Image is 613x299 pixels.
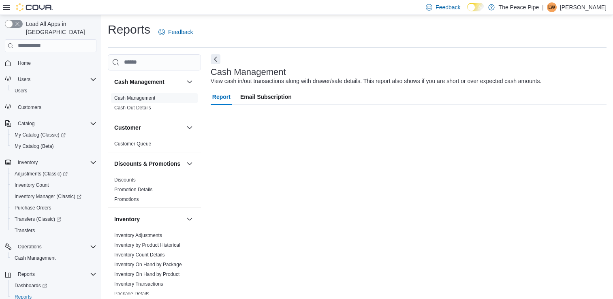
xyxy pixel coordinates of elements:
[2,101,100,113] button: Customers
[185,159,194,169] button: Discounts & Promotions
[11,86,30,96] a: Users
[212,89,231,105] span: Report
[114,233,162,238] a: Inventory Adjustments
[8,280,100,291] a: Dashboards
[11,203,96,213] span: Purchase Orders
[15,103,45,112] a: Customers
[15,227,35,234] span: Transfers
[18,76,30,83] span: Users
[2,57,100,69] button: Home
[23,20,96,36] span: Load All Apps in [GEOGRAPHIC_DATA]
[15,75,34,84] button: Users
[114,271,179,278] span: Inventory On Hand by Product
[15,119,96,128] span: Catalog
[11,86,96,96] span: Users
[2,118,100,129] button: Catalog
[211,67,286,77] h3: Cash Management
[15,132,66,138] span: My Catalog (Classic)
[11,226,96,235] span: Transfers
[114,215,183,223] button: Inventory
[114,124,141,132] h3: Customer
[11,180,96,190] span: Inventory Count
[114,105,151,111] a: Cash Out Details
[560,2,607,12] p: [PERSON_NAME]
[108,93,201,116] div: Cash Management
[11,141,96,151] span: My Catalog (Beta)
[114,160,183,168] button: Discounts & Promotions
[8,168,100,179] a: Adjustments (Classic)
[548,2,555,12] span: LW
[15,75,96,84] span: Users
[114,261,182,268] span: Inventory On Hand by Package
[499,2,539,12] p: The Peace Pipe
[15,88,27,94] span: Users
[15,282,47,289] span: Dashboards
[114,141,151,147] a: Customer Queue
[114,271,179,277] a: Inventory On Hand by Product
[2,157,100,168] button: Inventory
[114,78,164,86] h3: Cash Management
[8,252,100,264] button: Cash Management
[11,169,96,179] span: Adjustments (Classic)
[15,158,41,167] button: Inventory
[11,130,69,140] a: My Catalog (Classic)
[11,180,52,190] a: Inventory Count
[114,252,165,258] a: Inventory Count Details
[8,191,100,202] a: Inventory Manager (Classic)
[15,242,45,252] button: Operations
[11,281,50,290] a: Dashboards
[15,119,38,128] button: Catalog
[18,104,41,111] span: Customers
[8,141,100,152] button: My Catalog (Beta)
[114,242,180,248] a: Inventory by Product Historical
[11,192,96,201] span: Inventory Manager (Classic)
[114,160,180,168] h3: Discounts & Promotions
[114,177,136,183] a: Discounts
[15,269,38,279] button: Reports
[8,202,100,214] button: Purchase Orders
[114,186,153,193] span: Promotion Details
[8,85,100,96] button: Users
[108,139,201,152] div: Customer
[2,269,100,280] button: Reports
[15,216,61,222] span: Transfers (Classic)
[114,196,139,202] a: Promotions
[2,241,100,252] button: Operations
[108,175,201,207] div: Discounts & Promotions
[114,291,150,297] a: Package Details
[168,28,193,36] span: Feedback
[18,159,38,166] span: Inventory
[11,253,96,263] span: Cash Management
[18,243,42,250] span: Operations
[114,95,155,101] a: Cash Management
[114,78,183,86] button: Cash Management
[16,3,53,11] img: Cova
[185,123,194,132] button: Customer
[11,203,55,213] a: Purchase Orders
[11,253,59,263] a: Cash Management
[114,124,183,132] button: Customer
[11,192,85,201] a: Inventory Manager (Classic)
[114,215,140,223] h3: Inventory
[8,179,100,191] button: Inventory Count
[155,24,196,40] a: Feedback
[185,77,194,87] button: Cash Management
[114,196,139,203] span: Promotions
[11,214,96,224] span: Transfers (Classic)
[11,214,64,224] a: Transfers (Classic)
[18,120,34,127] span: Catalog
[15,255,56,261] span: Cash Management
[240,89,292,105] span: Email Subscription
[15,205,51,211] span: Purchase Orders
[8,129,100,141] a: My Catalog (Classic)
[436,3,460,11] span: Feedback
[467,11,468,12] span: Dark Mode
[15,242,96,252] span: Operations
[8,214,100,225] a: Transfers (Classic)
